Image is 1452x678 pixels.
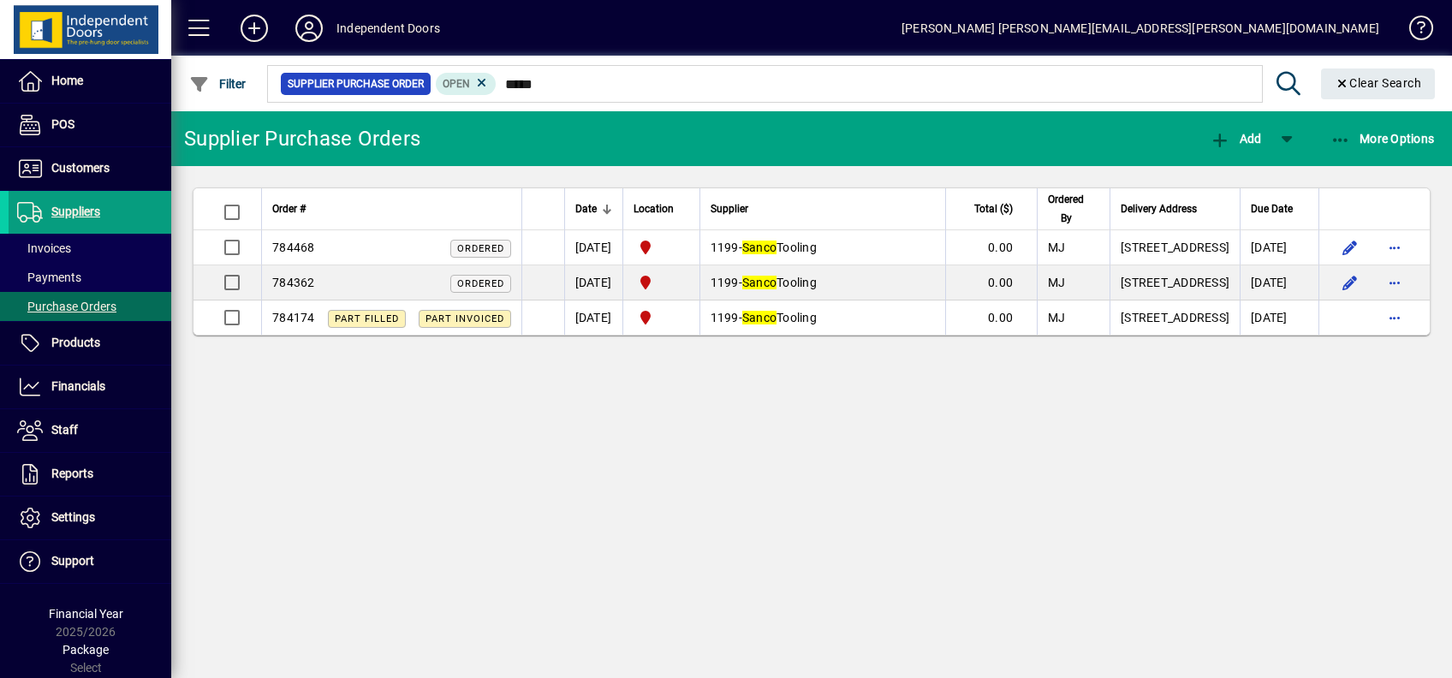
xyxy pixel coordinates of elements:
a: Reports [9,453,171,496]
span: Home [51,74,83,87]
td: [DATE] [564,265,622,300]
span: Tooling [742,311,817,324]
span: Christchurch [634,272,689,293]
span: Christchurch [634,237,689,258]
span: 1199 [711,276,739,289]
span: Supplier Purchase Order [288,75,424,92]
td: - [699,265,945,300]
a: Payments [9,263,171,292]
em: Sanco [742,276,777,289]
span: MJ [1048,241,1066,254]
span: Ordered [457,278,504,289]
span: 784468 [272,241,315,254]
span: Location [634,199,674,218]
span: Products [51,336,100,349]
span: Christchurch [634,307,689,328]
span: More Options [1330,132,1435,146]
span: Tooling [742,276,817,289]
span: Payments [17,271,81,284]
div: Supplier [711,199,935,218]
button: Profile [282,13,336,44]
span: MJ [1048,311,1066,324]
span: MJ [1048,276,1066,289]
span: Total ($) [974,199,1013,218]
span: Reports [51,467,93,480]
span: Add [1210,132,1261,146]
button: More Options [1326,123,1439,154]
span: Suppliers [51,205,100,218]
button: More options [1381,269,1408,296]
span: Open [443,78,470,90]
td: [DATE] [564,300,622,335]
span: Staff [51,423,78,437]
a: Staff [9,409,171,452]
td: - [699,300,945,335]
div: [PERSON_NAME] [PERSON_NAME][EMAIL_ADDRESS][PERSON_NAME][DOMAIN_NAME] [902,15,1379,42]
div: Supplier Purchase Orders [184,125,420,152]
button: Add [227,13,282,44]
span: Ordered By [1048,190,1084,228]
span: Package [62,643,109,657]
span: Customers [51,161,110,175]
span: 784362 [272,276,315,289]
a: Home [9,60,171,103]
td: [DATE] [1240,300,1318,335]
span: POS [51,117,74,131]
div: Order # [272,199,511,218]
button: Clear [1321,68,1436,99]
a: POS [9,104,171,146]
div: Due Date [1251,199,1308,218]
span: Clear Search [1335,76,1422,90]
td: [STREET_ADDRESS] [1110,265,1240,300]
td: [STREET_ADDRESS] [1110,230,1240,265]
span: Invoices [17,241,71,255]
em: Sanco [742,241,777,254]
span: Filter [189,77,247,91]
td: - [699,230,945,265]
a: Products [9,322,171,365]
span: Date [575,199,597,218]
a: Knowledge Base [1396,3,1431,59]
td: [DATE] [1240,265,1318,300]
span: 1199 [711,311,739,324]
span: Purchase Orders [17,300,116,313]
button: More options [1381,234,1408,261]
td: [DATE] [564,230,622,265]
span: Supplier [711,199,748,218]
span: Due Date [1251,199,1293,218]
span: 1199 [711,241,739,254]
span: Delivery Address [1121,199,1197,218]
a: Settings [9,497,171,539]
a: Financials [9,366,171,408]
a: Support [9,540,171,583]
span: Settings [51,510,95,524]
div: Location [634,199,689,218]
span: Part Invoiced [425,313,504,324]
td: 0.00 [945,265,1037,300]
span: Financial Year [49,607,123,621]
span: Tooling [742,241,817,254]
span: Support [51,554,94,568]
div: Total ($) [956,199,1028,218]
div: Independent Doors [336,15,440,42]
button: Edit [1336,234,1364,261]
div: Date [575,199,612,218]
button: Edit [1336,269,1364,296]
span: 784174 [272,311,315,324]
span: Ordered [457,243,504,254]
td: [STREET_ADDRESS] [1110,300,1240,335]
button: More options [1381,304,1408,331]
div: Ordered By [1048,190,1099,228]
span: Financials [51,379,105,393]
td: 0.00 [945,230,1037,265]
td: 0.00 [945,300,1037,335]
button: Filter [185,68,251,99]
a: Invoices [9,234,171,263]
span: Order # [272,199,306,218]
button: Add [1205,123,1265,154]
a: Customers [9,147,171,190]
td: [DATE] [1240,230,1318,265]
em: Sanco [742,311,777,324]
mat-chip: Completion Status: Open [436,73,497,95]
a: Purchase Orders [9,292,171,321]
